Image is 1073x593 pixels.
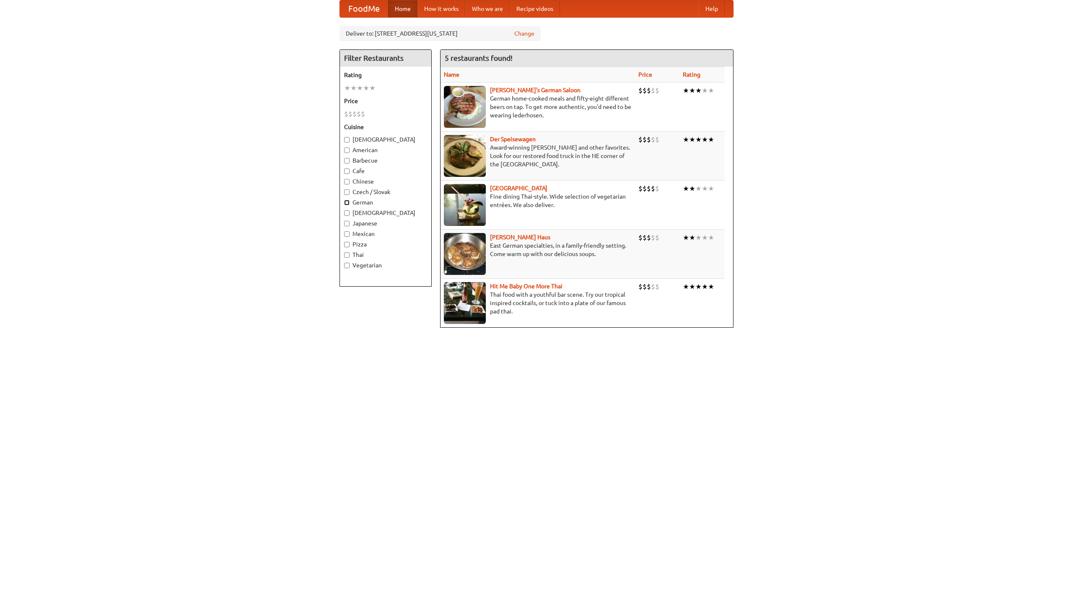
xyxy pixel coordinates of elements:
a: Recipe videos [510,0,560,17]
p: Award-winning [PERSON_NAME] and other favorites. Look for our restored food truck in the NE corne... [444,143,632,168]
li: ★ [695,233,702,242]
li: $ [647,135,651,144]
li: $ [647,86,651,95]
input: [DEMOGRAPHIC_DATA] [344,210,350,216]
li: $ [643,233,647,242]
label: [DEMOGRAPHIC_DATA] [344,209,427,217]
li: ★ [689,233,695,242]
p: Fine dining Thai-style. Wide selection of vegetarian entrées. We also deliver. [444,192,632,209]
li: $ [344,109,348,119]
input: [DEMOGRAPHIC_DATA] [344,137,350,142]
label: Chinese [344,177,427,186]
li: ★ [683,135,689,144]
h5: Cuisine [344,123,427,131]
a: [PERSON_NAME]'s German Saloon [490,87,581,93]
a: Home [388,0,417,17]
li: $ [655,282,659,291]
li: ★ [344,83,350,93]
input: Barbecue [344,158,350,163]
img: babythai.jpg [444,282,486,324]
img: speisewagen.jpg [444,135,486,177]
li: $ [651,282,655,291]
li: ★ [689,86,695,95]
li: $ [361,109,365,119]
input: Vegetarian [344,263,350,268]
li: $ [651,233,655,242]
a: Name [444,71,459,78]
input: Japanese [344,221,350,226]
img: kohlhaus.jpg [444,233,486,275]
a: Price [638,71,652,78]
li: $ [638,184,643,193]
li: $ [638,233,643,242]
input: German [344,200,350,205]
li: $ [638,86,643,95]
li: ★ [708,135,714,144]
a: [PERSON_NAME] Haus [490,234,550,241]
li: ★ [689,135,695,144]
li: ★ [708,233,714,242]
li: $ [655,184,659,193]
input: Thai [344,252,350,258]
a: [GEOGRAPHIC_DATA] [490,185,547,192]
li: $ [357,109,361,119]
li: ★ [689,282,695,291]
li: $ [651,184,655,193]
label: Pizza [344,240,427,249]
a: Der Speisewagen [490,136,536,142]
li: $ [651,135,655,144]
label: Thai [344,251,427,259]
li: $ [643,282,647,291]
label: Japanese [344,219,427,228]
label: [DEMOGRAPHIC_DATA] [344,135,427,144]
li: ★ [683,282,689,291]
li: ★ [702,282,708,291]
li: ★ [702,233,708,242]
li: $ [643,135,647,144]
input: American [344,148,350,153]
a: FoodMe [340,0,388,17]
p: Thai food with a youthful bar scene. Try our tropical inspired cocktails, or tuck into a plate of... [444,290,632,316]
a: Who we are [465,0,510,17]
input: Chinese [344,179,350,184]
li: ★ [683,184,689,193]
a: Help [699,0,725,17]
li: ★ [702,86,708,95]
label: Barbecue [344,156,427,165]
label: German [344,198,427,207]
li: ★ [683,233,689,242]
li: $ [352,109,357,119]
li: $ [651,86,655,95]
li: $ [638,135,643,144]
li: ★ [369,83,376,93]
a: Rating [683,71,700,78]
li: ★ [708,282,714,291]
li: $ [647,184,651,193]
img: satay.jpg [444,184,486,226]
li: ★ [350,83,357,93]
li: ★ [702,184,708,193]
li: $ [643,184,647,193]
input: Cafe [344,168,350,174]
p: East German specialties, in a family-friendly setting. Come warm up with our delicious soups. [444,241,632,258]
img: esthers.jpg [444,86,486,128]
li: $ [647,282,651,291]
h4: Filter Restaurants [340,50,431,67]
label: Vegetarian [344,261,427,269]
li: ★ [357,83,363,93]
a: Hit Me Baby One More Thai [490,283,562,290]
label: Mexican [344,230,427,238]
a: How it works [417,0,465,17]
input: Pizza [344,242,350,247]
li: $ [643,86,647,95]
label: American [344,146,427,154]
li: $ [655,86,659,95]
li: $ [348,109,352,119]
div: Deliver to: [STREET_ADDRESS][US_STATE] [340,26,541,41]
ng-pluralize: 5 restaurants found! [445,54,513,62]
li: $ [638,282,643,291]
